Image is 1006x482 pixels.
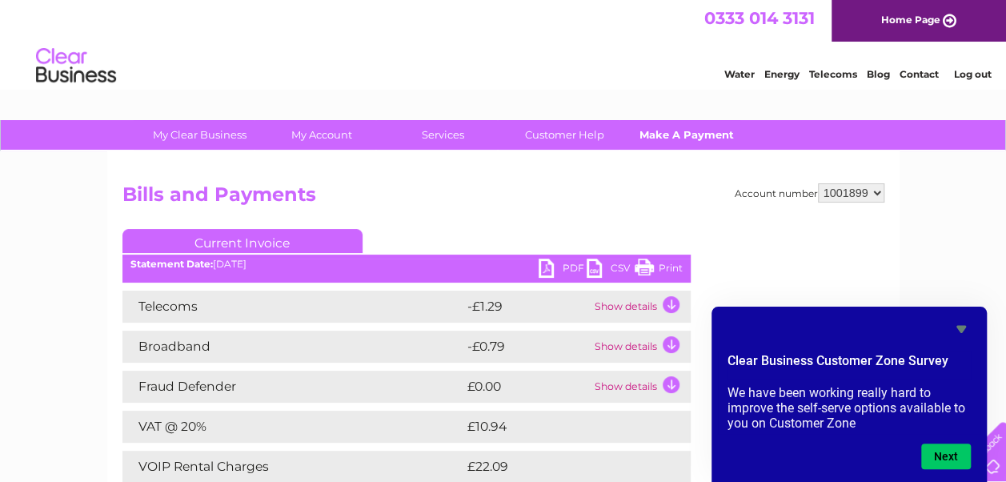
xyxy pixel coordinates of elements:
[591,371,691,403] td: Show details
[499,120,631,150] a: Customer Help
[130,258,213,270] b: Statement Date:
[122,183,884,214] h2: Bills and Payments
[635,259,683,282] a: Print
[463,331,591,363] td: -£0.79
[727,319,971,469] div: Clear Business Customer Zone Survey
[122,259,691,270] div: [DATE]
[591,291,691,323] td: Show details
[900,68,939,80] a: Contact
[620,120,752,150] a: Make A Payment
[122,229,363,253] a: Current Invoice
[539,259,587,282] a: PDF
[134,120,266,150] a: My Clear Business
[255,120,387,150] a: My Account
[377,120,509,150] a: Services
[727,351,971,379] h2: Clear Business Customer Zone Survey
[463,291,591,323] td: -£1.29
[735,183,884,203] div: Account number
[921,444,971,469] button: Next question
[463,411,658,443] td: £10.94
[724,68,755,80] a: Water
[122,331,463,363] td: Broadband
[727,385,971,431] p: We have been working really hard to improve the self-serve options available to you on Customer Zone
[953,68,991,80] a: Log out
[122,371,463,403] td: Fraud Defender
[809,68,857,80] a: Telecoms
[764,68,800,80] a: Energy
[126,9,882,78] div: Clear Business is a trading name of Verastar Limited (registered in [GEOGRAPHIC_DATA] No. 3667643...
[867,68,890,80] a: Blog
[704,8,815,28] a: 0333 014 3131
[952,319,971,339] button: Hide survey
[587,259,635,282] a: CSV
[122,291,463,323] td: Telecoms
[35,42,117,90] img: logo.png
[591,331,691,363] td: Show details
[463,371,591,403] td: £0.00
[122,411,463,443] td: VAT @ 20%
